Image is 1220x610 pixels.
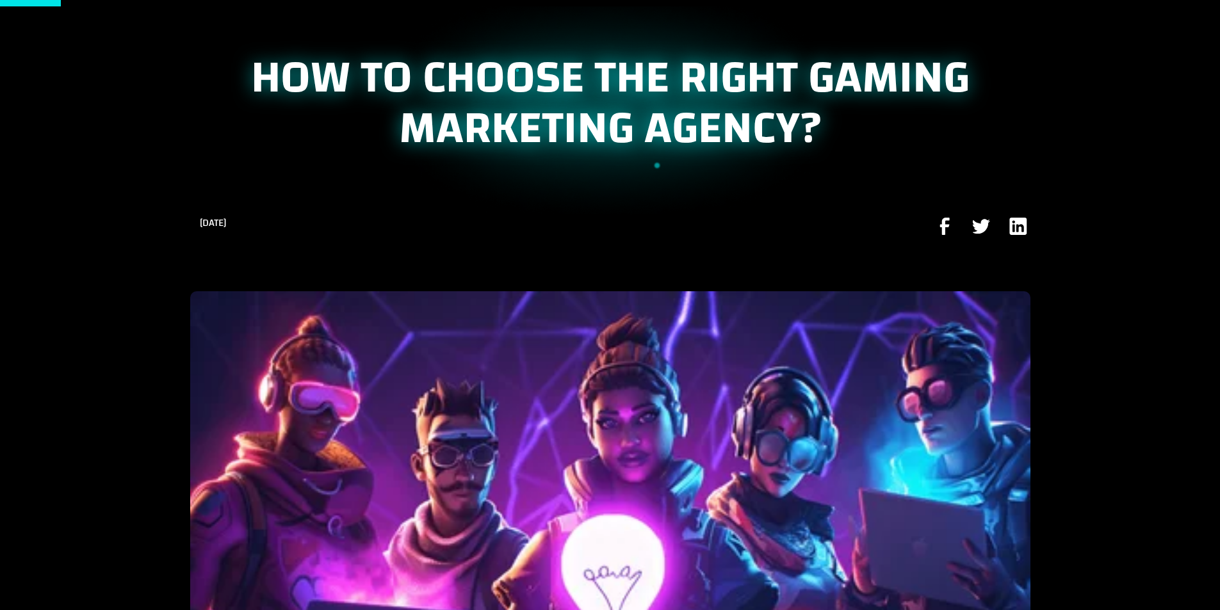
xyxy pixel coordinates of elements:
img: twitter icon [970,214,993,238]
h1: How to Choose the Right Gaming Marketing Agency? [190,52,1030,160]
div: [DATE] [200,214,587,231]
img: linkedin icon [1006,214,1030,238]
img: facebook icon [933,214,957,238]
iframe: Chat Widget [1156,549,1220,610]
